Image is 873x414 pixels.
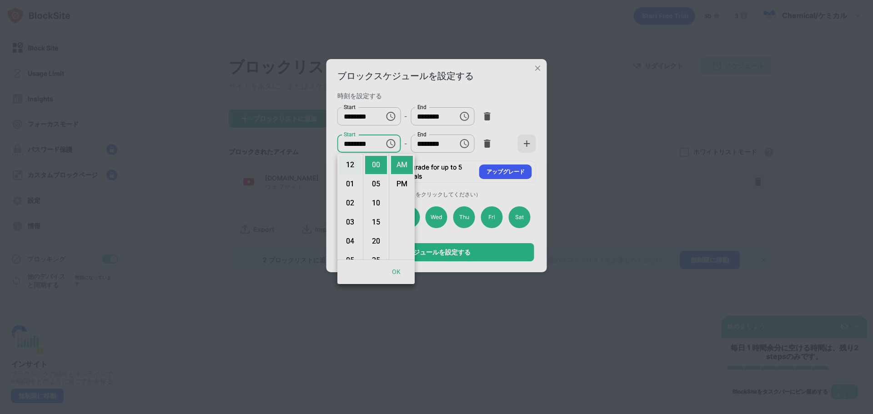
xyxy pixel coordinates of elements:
ul: Select hours [337,154,363,259]
li: 0 minutes [365,156,387,174]
div: スケジュールを設定する [401,249,471,256]
li: 12 hours [339,156,361,174]
li: 5 hours [339,251,361,269]
label: End [417,103,426,111]
span: （無効にする日をクリックしてください） [377,191,481,198]
button: Choose time, selected time is 1:00 PM [455,135,473,153]
img: x-button.svg [533,64,542,73]
button: OK [382,264,411,280]
li: 2 hours [339,194,361,212]
li: 5 minutes [365,175,387,193]
li: AM [391,156,413,174]
div: - [404,139,407,149]
button: Choose time, selected time is 10:00 PM [381,107,400,125]
div: Fri [481,206,503,228]
label: End [417,130,426,138]
div: アップグレード [487,167,525,176]
label: Start [344,130,356,138]
li: 1 hours [339,175,361,193]
li: 10 minutes [365,194,387,212]
div: ブロックスケジュールを設定する [337,70,536,82]
div: 選択した日付 [337,190,534,199]
div: Thu [453,206,475,228]
div: Sat [508,206,530,228]
ul: Select minutes [363,154,389,259]
label: Start [344,103,356,111]
li: 20 minutes [365,232,387,250]
ul: Select meridiem [389,154,415,259]
div: 時刻を設定する [337,92,534,99]
li: 3 hours [339,213,361,231]
div: - [404,111,407,121]
li: PM [391,175,413,193]
button: Choose time, selected time is 10:00 AM [381,135,400,153]
button: Choose time, selected time is 11:55 PM [455,107,473,125]
li: 15 minutes [365,213,387,231]
div: Wed [426,206,447,228]
li: 4 hours [339,232,361,250]
li: 25 minutes [365,251,387,269]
